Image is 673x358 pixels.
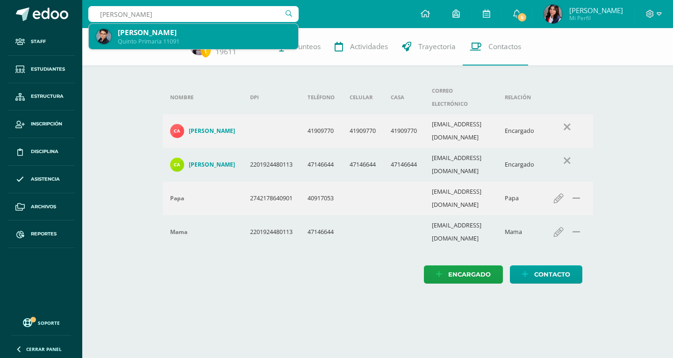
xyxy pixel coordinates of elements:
[342,80,383,114] th: Celular
[189,127,235,135] h4: [PERSON_NAME]
[488,42,521,51] span: Contactos
[350,42,388,51] span: Actividades
[424,182,497,215] td: [EMAIL_ADDRESS][DOMAIN_NAME]
[11,316,71,329] a: Soporte
[424,215,497,249] td: [EMAIL_ADDRESS][DOMAIN_NAME]
[497,80,542,114] th: Relación
[96,29,111,44] img: e9ca4abf7521f6198f9ce2bc0adc0551.png
[395,28,463,66] a: Trayectoria
[569,14,623,22] span: Mi Perfil
[448,266,491,283] span: Encargado
[170,124,184,138] img: 2e20b73294d906c3ee0a400a2c385339.png
[517,12,527,22] span: 5
[7,193,75,221] a: Archivos
[38,320,60,326] span: Soporte
[7,56,75,83] a: Estudiantes
[7,138,75,166] a: Disciplina
[215,47,236,57] a: 19611
[243,148,300,182] td: 2201924480113
[300,215,342,249] td: 47146644
[170,228,235,236] div: Mama
[300,114,342,148] td: 41909770
[26,346,62,352] span: Cerrar panel
[31,93,64,100] span: Estructura
[463,28,528,66] a: Contactos
[300,80,342,114] th: Teléfono
[342,114,383,148] td: 41909770
[497,215,542,249] td: Mama
[170,158,235,172] a: [PERSON_NAME]
[170,124,235,138] a: [PERSON_NAME]
[328,28,395,66] a: Actividades
[497,148,542,182] td: Encargado
[31,203,56,211] span: Archivos
[418,42,456,51] span: Trayectoria
[424,114,497,148] td: [EMAIL_ADDRESS][DOMAIN_NAME]
[31,120,62,128] span: Inscripción
[170,195,184,202] h4: Papa
[243,215,300,249] td: 2201924480113
[31,230,57,238] span: Reportes
[118,28,291,37] div: [PERSON_NAME]
[88,6,299,22] input: Busca un usuario...
[7,220,75,248] a: Reportes
[7,166,75,193] a: Asistencia
[189,161,235,168] h4: [PERSON_NAME]
[424,148,497,182] td: [EMAIL_ADDRESS][DOMAIN_NAME]
[510,265,582,284] a: Contacto
[342,148,383,182] td: 47146644
[294,42,321,51] span: Punteos
[31,148,58,155] span: Disciplina
[7,28,75,56] a: Staff
[243,182,300,215] td: 2742178640901
[7,110,75,138] a: Inscripción
[383,114,424,148] td: 41909770
[170,158,184,172] img: 5c4738db6cc20c25d72eee4115e25d74.png
[424,265,503,284] a: Encargado
[569,6,623,15] span: [PERSON_NAME]
[424,80,497,114] th: Correo electrónico
[170,195,235,202] div: Papa
[200,45,211,57] span: 1
[7,83,75,111] a: Estructura
[383,148,424,182] td: 47146644
[31,38,46,45] span: Staff
[243,80,300,114] th: DPI
[497,182,542,215] td: Papa
[31,66,65,73] span: Estudiantes
[300,182,342,215] td: 40917053
[300,148,342,182] td: 47146644
[383,80,424,114] th: Casa
[163,80,243,114] th: Nombre
[544,5,562,23] img: 331a885a7a06450cabc094b6be9ba622.png
[497,114,542,148] td: Encargado
[534,266,570,283] span: Contacto
[170,228,187,236] h4: Mama
[31,175,60,183] span: Asistencia
[118,37,291,45] div: Quinto Primaria 11091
